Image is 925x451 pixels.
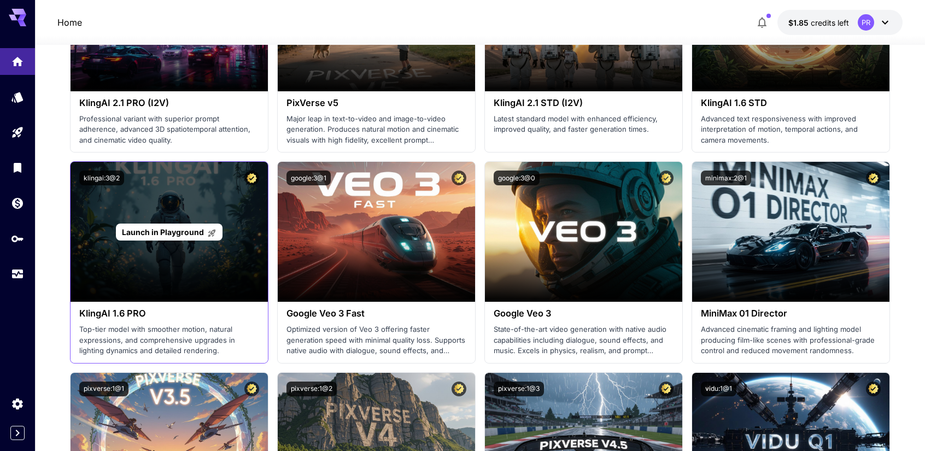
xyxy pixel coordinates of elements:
button: Certified Model – Vetted for best performance and includes a commercial license. [866,171,881,185]
h3: KlingAI 2.1 STD (I2V) [494,98,674,108]
div: $1.8512 [788,17,849,28]
img: alt [485,162,682,302]
h3: Google Veo 3 [494,308,674,319]
h3: KlingAI 2.1 PRO (I2V) [79,98,259,108]
button: Certified Model – Vetted for best performance and includes a commercial license. [659,382,674,396]
p: Advanced cinematic framing and lighting model producing film-like scenes with professional-grade ... [701,324,881,356]
div: PR [858,14,874,31]
p: Major leap in text-to-video and image-to-video generation. Produces natural motion and cinematic ... [286,114,466,146]
div: Wallet [11,196,24,210]
p: Top-tier model with smoother motion, natural expressions, and comprehensive upgrades in lighting ... [79,324,259,356]
span: Launch in Playground [122,227,204,237]
button: pixverse:1@1 [79,382,128,396]
div: Models [11,90,24,104]
p: Advanced text responsiveness with improved interpretation of motion, temporal actions, and camera... [701,114,881,146]
button: Certified Model – Vetted for best performance and includes a commercial license. [659,171,674,185]
span: $1.85 [788,18,811,27]
button: pixverse:1@2 [286,382,337,396]
h3: MiniMax 01 Director [701,308,881,319]
div: Library [11,161,24,174]
nav: breadcrumb [57,16,82,29]
button: Certified Model – Vetted for best performance and includes a commercial license. [452,382,466,396]
button: klingai:3@2 [79,171,124,185]
h3: KlingAI 1.6 STD [701,98,881,108]
button: Certified Model – Vetted for best performance and includes a commercial license. [244,382,259,396]
button: Certified Model – Vetted for best performance and includes a commercial license. [244,171,259,185]
button: Certified Model – Vetted for best performance and includes a commercial license. [452,171,466,185]
a: Home [57,16,82,29]
h3: Google Veo 3 Fast [286,308,466,319]
h3: KlingAI 1.6 PRO [79,308,259,319]
p: Professional variant with superior prompt adherence, advanced 3D spatiotemporal attention, and ci... [79,114,259,146]
button: vidu:1@1 [701,382,736,396]
button: google:3@0 [494,171,540,185]
button: google:3@1 [286,171,331,185]
p: State-of-the-art video generation with native audio capabilities including dialogue, sound effect... [494,324,674,356]
img: alt [278,162,475,302]
img: alt [692,162,889,302]
p: Latest standard model with enhanced efficiency, improved quality, and faster generation times. [494,114,674,135]
button: Certified Model – Vetted for best performance and includes a commercial license. [866,382,881,396]
button: minimax:2@1 [701,171,751,185]
div: Playground [11,126,24,139]
button: pixverse:1@3 [494,382,544,396]
a: Launch in Playground [116,224,223,241]
p: Optimized version of Veo 3 offering faster generation speed with minimal quality loss. Supports n... [286,324,466,356]
div: Usage [11,267,24,281]
button: Expand sidebar [10,426,25,440]
button: $1.8512PR [777,10,903,35]
div: Settings [11,397,24,411]
div: API Keys [11,232,24,245]
span: credits left [811,18,849,27]
h3: PixVerse v5 [286,98,466,108]
div: Home [11,51,24,65]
